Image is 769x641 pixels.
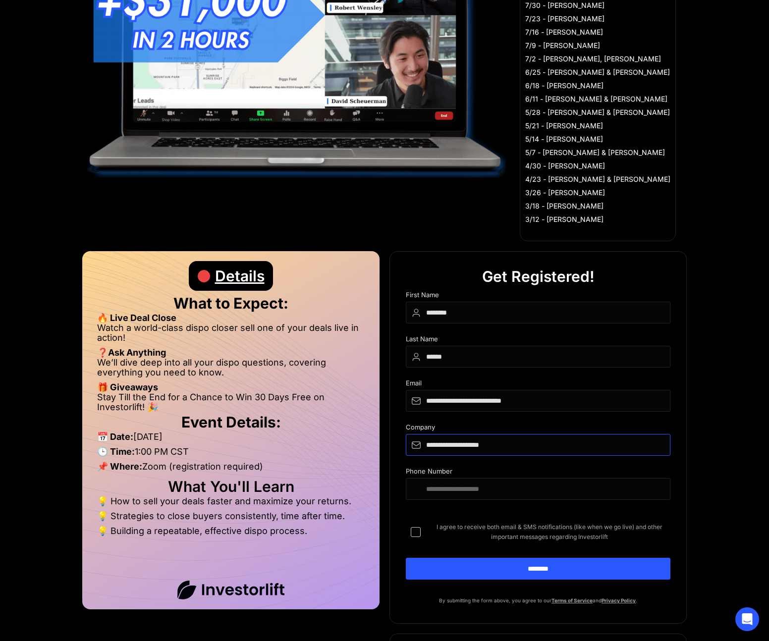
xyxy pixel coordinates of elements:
[97,382,158,392] strong: 🎁 Giveaways
[406,291,670,595] form: DIspo Day Main Form
[173,294,288,312] strong: What to Expect:
[97,358,365,382] li: We’ll dive deep into all your dispo questions, covering everything you need to know.
[97,481,365,491] h2: What You'll Learn
[406,335,670,346] div: Last Name
[97,432,365,447] li: [DATE]
[406,595,670,605] p: By submitting the form above, you agree to our and .
[97,526,365,536] li: 💡 Building a repeatable, effective dispo process.
[406,468,670,478] div: Phone Number
[97,462,365,477] li: Zoom (registration required)
[97,431,133,442] strong: 📅 Date:
[97,313,176,323] strong: 🔥 Live Deal Close
[602,597,636,603] a: Privacy Policy
[406,379,670,390] div: Email
[97,461,142,472] strong: 📌 Where:
[97,496,365,511] li: 💡 How to sell your deals faster and maximize your returns.
[97,511,365,526] li: 💡 Strategies to close buyers consistently, time after time.
[735,607,759,631] div: Open Intercom Messenger
[97,392,365,412] li: Stay Till the End for a Chance to Win 30 Days Free on Investorlift! 🎉
[97,323,365,348] li: Watch a world-class dispo closer sell one of your deals live in action!
[482,262,595,291] div: Get Registered!
[551,597,593,603] a: Terms of Service
[97,446,135,457] strong: 🕒 Time:
[215,261,265,291] div: Details
[97,347,166,358] strong: ❓Ask Anything
[97,447,365,462] li: 1:00 PM CST
[181,413,281,431] strong: Event Details:
[406,424,670,434] div: Company
[429,522,670,542] span: I agree to receive both email & SMS notifications (like when we go live) and other important mess...
[406,291,670,302] div: First Name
